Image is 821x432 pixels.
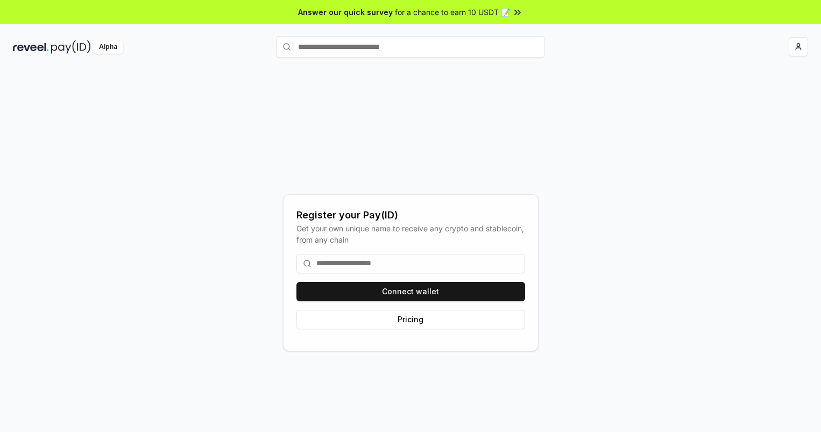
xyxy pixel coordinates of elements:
div: Get your own unique name to receive any crypto and stablecoin, from any chain [296,223,525,245]
button: Pricing [296,310,525,329]
div: Register your Pay(ID) [296,208,525,223]
span: for a chance to earn 10 USDT 📝 [395,6,510,18]
span: Answer our quick survey [298,6,393,18]
img: pay_id [51,40,91,54]
img: reveel_dark [13,40,49,54]
div: Alpha [93,40,123,54]
button: Connect wallet [296,282,525,301]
